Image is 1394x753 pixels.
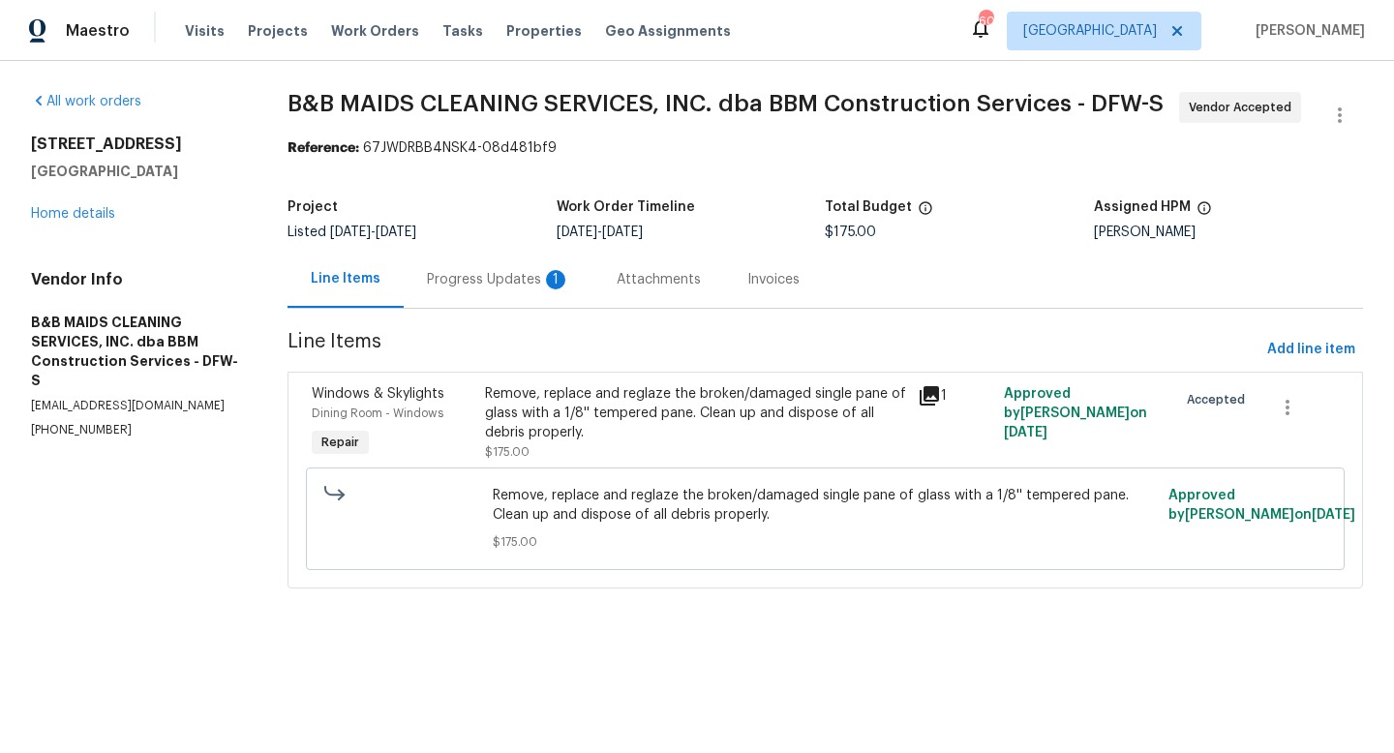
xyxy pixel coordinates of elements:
span: Visits [185,21,225,41]
a: All work orders [31,95,141,108]
a: Home details [31,207,115,221]
span: B&B MAIDS CLEANING SERVICES, INC. dba BBM Construction Services - DFW-S [288,92,1164,115]
span: $175.00 [825,226,876,239]
div: Attachments [617,270,701,289]
span: [DATE] [1004,426,1047,439]
div: 1 [546,270,565,289]
span: [DATE] [330,226,371,239]
h2: [STREET_ADDRESS] [31,135,241,154]
span: The total cost of line items that have been proposed by Opendoor. This sum includes line items th... [918,200,933,226]
h4: Vendor Info [31,270,241,289]
span: [DATE] [557,226,597,239]
span: Line Items [288,332,1259,368]
span: [GEOGRAPHIC_DATA] [1023,21,1157,41]
div: 1 [918,384,992,407]
h5: [GEOGRAPHIC_DATA] [31,162,241,181]
h5: Work Order Timeline [557,200,695,214]
span: Vendor Accepted [1189,98,1299,117]
div: 67JWDRBB4NSK4-08d481bf9 [288,138,1363,158]
div: Invoices [747,270,800,289]
span: [DATE] [1312,508,1355,522]
span: - [557,226,643,239]
span: Maestro [66,21,130,41]
span: [DATE] [602,226,643,239]
div: Line Items [311,269,380,288]
span: Properties [506,21,582,41]
span: Add line item [1267,338,1355,362]
span: Dining Room - Windows [312,407,443,419]
span: Tasks [442,24,483,38]
span: Approved by [PERSON_NAME] on [1004,387,1147,439]
span: $175.00 [485,446,530,458]
span: $175.00 [493,532,1157,552]
span: Remove, replace and reglaze the broken/damaged single pane of glass with a 1/8'' tempered pane. C... [493,486,1157,525]
p: [EMAIL_ADDRESS][DOMAIN_NAME] [31,398,241,414]
span: Windows & Skylights [312,387,444,401]
div: Remove, replace and reglaze the broken/damaged single pane of glass with a 1/8'' tempered pane. C... [485,384,906,442]
div: [PERSON_NAME] [1094,226,1363,239]
span: Accepted [1187,390,1253,409]
span: Projects [248,21,308,41]
h5: B&B MAIDS CLEANING SERVICES, INC. dba BBM Construction Services - DFW-S [31,313,241,390]
div: 60 [979,12,992,31]
h5: Project [288,200,338,214]
span: Listed [288,226,416,239]
button: Add line item [1259,332,1363,368]
span: [DATE] [376,226,416,239]
span: Work Orders [331,21,419,41]
p: [PHONE_NUMBER] [31,422,241,438]
div: Progress Updates [427,270,570,289]
span: Approved by [PERSON_NAME] on [1168,489,1355,522]
span: The hpm assigned to this work order. [1197,200,1212,226]
span: Geo Assignments [605,21,731,41]
h5: Assigned HPM [1094,200,1191,214]
span: - [330,226,416,239]
span: Repair [314,433,367,452]
b: Reference: [288,141,359,155]
span: [PERSON_NAME] [1248,21,1365,41]
h5: Total Budget [825,200,912,214]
